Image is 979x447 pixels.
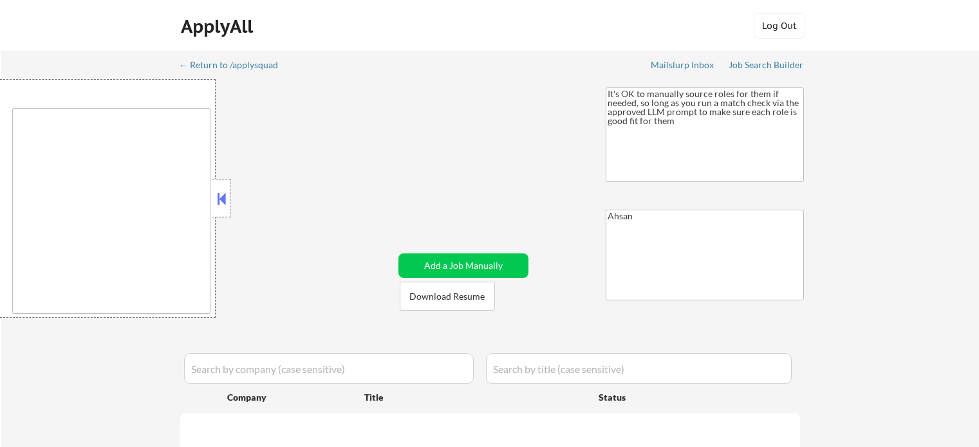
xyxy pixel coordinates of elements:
[398,253,528,278] button: Add a Job Manually
[184,353,474,384] input: Search by company (case sensitive)
[599,385,709,408] div: Status
[179,60,290,69] div: ← Return to /applysquad
[651,60,715,69] div: Mailslurp Inbox
[179,60,290,73] a: ← Return to /applysquad
[651,60,715,73] a: Mailslurp Inbox
[364,391,586,404] div: Title
[227,391,312,404] div: Company
[181,15,257,37] div: ApplyAll
[486,353,792,384] input: Search by title (case sensitive)
[754,13,805,39] button: Log Out
[729,60,804,69] div: Job Search Builder
[400,282,495,311] button: Download Resume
